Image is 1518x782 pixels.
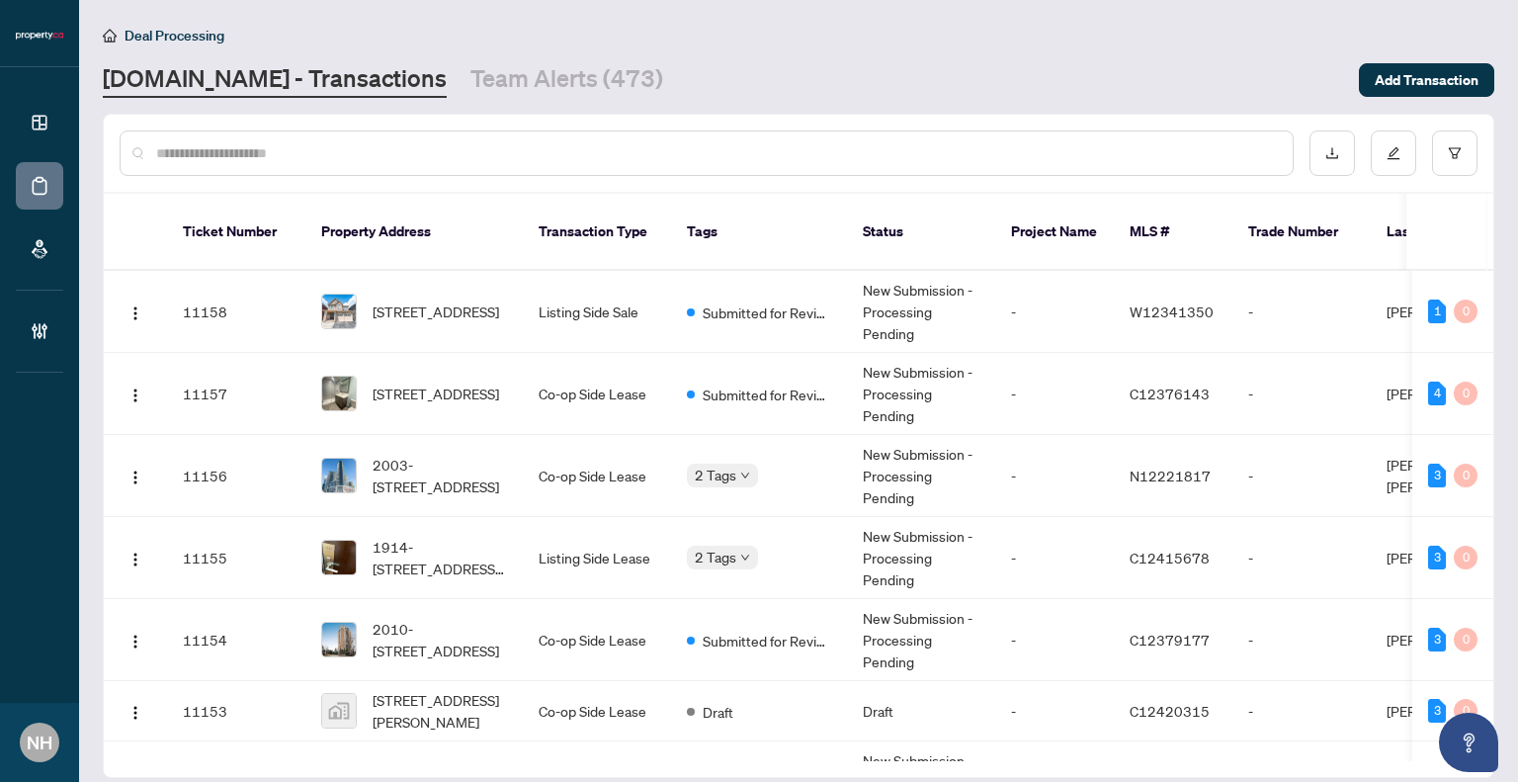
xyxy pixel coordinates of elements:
[1309,130,1355,176] button: download
[167,435,305,517] td: 11156
[1432,130,1477,176] button: filter
[1454,300,1477,323] div: 0
[523,681,671,741] td: Co-op Side Lease
[27,729,52,756] span: NH
[523,353,671,435] td: Co-op Side Lease
[1232,599,1371,681] td: -
[1428,300,1446,323] div: 1
[373,454,507,497] span: 2003-[STREET_ADDRESS]
[470,62,663,98] a: Team Alerts (473)
[1454,546,1477,569] div: 0
[167,353,305,435] td: 11157
[103,29,117,43] span: home
[523,271,671,353] td: Listing Side Sale
[1325,146,1339,160] span: download
[1232,194,1371,271] th: Trade Number
[167,517,305,599] td: 11155
[167,599,305,681] td: 11154
[995,681,1114,741] td: -
[322,377,356,410] img: thumbnail-img
[995,271,1114,353] td: -
[305,194,523,271] th: Property Address
[127,552,143,567] img: Logo
[1130,385,1210,402] span: C12376143
[847,517,995,599] td: New Submission - Processing Pending
[847,353,995,435] td: New Submission - Processing Pending
[1359,63,1494,97] button: Add Transaction
[671,194,847,271] th: Tags
[847,681,995,741] td: Draft
[847,271,995,353] td: New Submission - Processing Pending
[523,435,671,517] td: Co-op Side Lease
[1428,464,1446,487] div: 3
[1232,681,1371,741] td: -
[120,460,151,491] button: Logo
[322,295,356,328] img: thumbnail-img
[120,378,151,409] button: Logo
[1114,194,1232,271] th: MLS #
[1454,464,1477,487] div: 0
[120,296,151,327] button: Logo
[1130,467,1211,484] span: N12221817
[1454,699,1477,723] div: 0
[1428,546,1446,569] div: 3
[322,541,356,574] img: thumbnail-img
[703,701,733,723] span: Draft
[847,194,995,271] th: Status
[1454,382,1477,405] div: 0
[523,194,671,271] th: Transaction Type
[373,301,499,322] span: [STREET_ADDRESS]
[373,689,507,733] span: [STREET_ADDRESS][PERSON_NAME]
[1428,699,1446,723] div: 3
[373,383,499,404] span: [STREET_ADDRESS]
[127,388,143,403] img: Logo
[322,623,356,656] img: thumbnail-img
[995,194,1114,271] th: Project Name
[1428,628,1446,652] div: 3
[1439,713,1498,772] button: Open asap
[127,634,143,650] img: Logo
[1130,631,1210,649] span: C12379177
[125,27,224,44] span: Deal Processing
[373,618,507,661] span: 2010-[STREET_ADDRESS]
[120,695,151,727] button: Logo
[703,384,831,405] span: Submitted for Review
[127,470,143,485] img: Logo
[1387,146,1400,160] span: edit
[695,546,736,568] span: 2 Tags
[1130,303,1214,320] span: W12341350
[995,353,1114,435] td: -
[1428,382,1446,405] div: 4
[1130,549,1210,566] span: C12415678
[847,599,995,681] td: New Submission - Processing Pending
[1454,628,1477,652] div: 0
[995,435,1114,517] td: -
[120,624,151,655] button: Logo
[167,194,305,271] th: Ticket Number
[995,517,1114,599] td: -
[103,62,447,98] a: [DOMAIN_NAME] - Transactions
[695,464,736,486] span: 2 Tags
[1232,353,1371,435] td: -
[322,694,356,728] img: thumbnail-img
[1232,517,1371,599] td: -
[740,471,750,480] span: down
[127,305,143,321] img: Logo
[740,553,750,563] span: down
[120,542,151,573] button: Logo
[322,459,356,492] img: thumbnail-img
[703,630,831,652] span: Submitted for Review
[16,30,63,42] img: logo
[1371,130,1416,176] button: edit
[1232,435,1371,517] td: -
[1448,146,1462,160] span: filter
[847,435,995,517] td: New Submission - Processing Pending
[1232,271,1371,353] td: -
[995,599,1114,681] td: -
[523,599,671,681] td: Co-op Side Lease
[523,517,671,599] td: Listing Side Lease
[127,705,143,721] img: Logo
[1375,64,1478,96] span: Add Transaction
[167,681,305,741] td: 11153
[373,536,507,579] span: 1914-[STREET_ADDRESS][PERSON_NAME]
